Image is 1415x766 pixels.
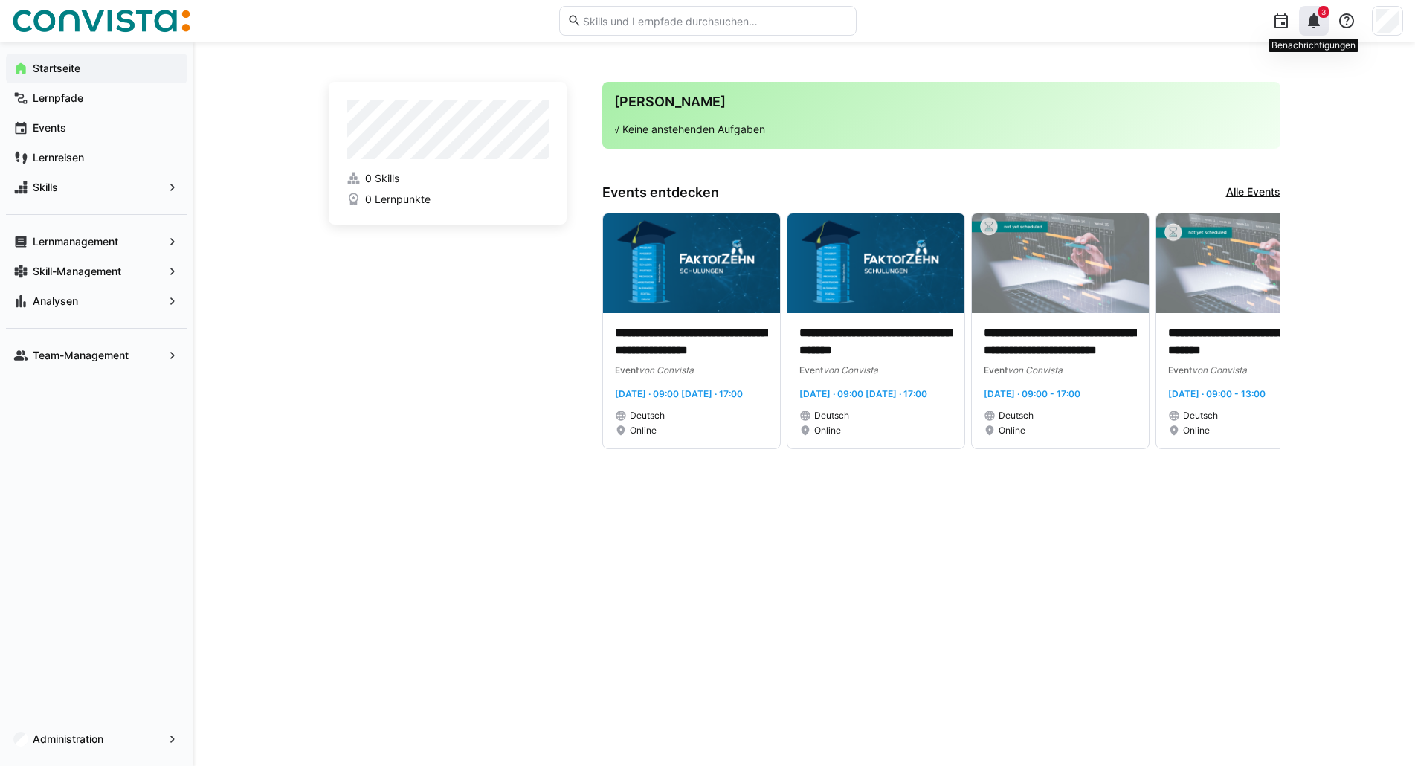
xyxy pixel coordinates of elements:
span: [DATE] · 09:00 - 17:00 [984,388,1080,399]
span: Deutsch [814,410,849,422]
input: Skills und Lernpfade durchsuchen… [581,14,848,28]
h3: Events entdecken [602,184,719,201]
span: 3 [1321,7,1326,16]
h3: [PERSON_NAME] [614,94,1269,110]
img: image [972,213,1149,313]
span: Event [799,364,823,376]
span: [DATE] · 09:00 [DATE] · 17:00 [615,388,743,399]
span: Deutsch [1183,410,1218,422]
span: Online [814,425,841,437]
span: Event [984,364,1008,376]
span: 0 Skills [365,171,399,186]
span: von Convista [639,364,694,376]
span: [DATE] · 09:00 [DATE] · 17:00 [799,388,927,399]
span: Online [1183,425,1210,437]
div: Benachrichtigungen [1269,39,1358,52]
span: von Convista [1192,364,1247,376]
span: Event [1168,364,1192,376]
a: 0 Skills [347,171,549,186]
span: Deutsch [999,410,1034,422]
span: von Convista [823,364,878,376]
p: √ Keine anstehenden Aufgaben [614,122,1269,137]
a: Alle Events [1226,184,1280,201]
span: Online [630,425,657,437]
span: Deutsch [630,410,665,422]
span: Event [615,364,639,376]
span: 0 Lernpunkte [365,192,431,207]
span: Online [999,425,1025,437]
img: image [1156,213,1333,313]
img: image [603,213,780,313]
span: von Convista [1008,364,1063,376]
span: [DATE] · 09:00 - 13:00 [1168,388,1266,399]
img: image [787,213,964,313]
